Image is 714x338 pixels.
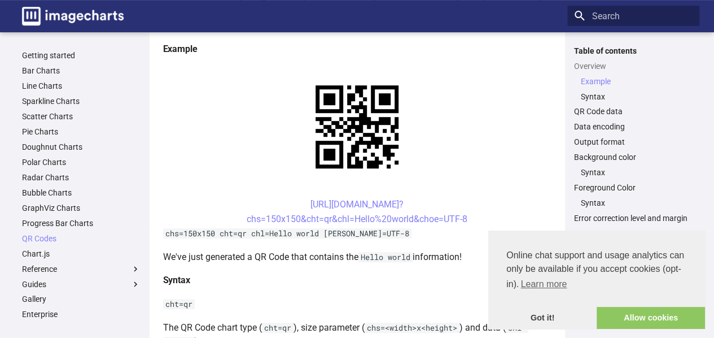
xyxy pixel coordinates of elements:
[22,66,141,76] a: Bar Charts
[488,307,597,330] a: dismiss cookie message
[22,279,141,289] label: Guides
[22,142,141,152] a: Doughnut Charts
[22,111,141,122] a: Scatter Charts
[574,152,693,162] a: Background color
[581,198,693,208] a: Syntax
[22,203,141,213] a: GraphViz Charts
[567,6,699,26] input: Search
[597,307,705,330] a: allow cookies
[163,299,195,309] code: cht=qr
[22,81,141,91] a: Line Charts
[22,50,141,60] a: Getting started
[574,76,693,102] nav: Overview
[163,273,551,288] h4: Syntax
[574,106,693,116] a: QR Code data
[506,249,687,293] span: Online chat support and usage analytics can only be available if you accept cookies (opt-in).
[22,264,141,274] label: Reference
[22,96,141,106] a: Sparkline Charts
[574,122,693,132] a: Data encoding
[574,183,693,193] a: Foreground Color
[22,172,141,183] a: Radar Charts
[581,76,693,86] a: Example
[365,323,459,333] code: chs=<width>x<height>
[567,46,699,56] label: Table of contents
[22,157,141,167] a: Polar Charts
[163,42,551,57] h4: Example
[22,294,141,304] a: Gallery
[247,199,467,224] a: [URL][DOMAIN_NAME]?chs=150x150&cht=qr&chl=Hello%20world&choe=UTF-8
[163,250,551,265] p: We've just generated a QR Code that contains the information!
[567,46,699,224] nav: Table of contents
[574,167,693,177] nav: Background color
[17,2,128,30] a: Image-Charts documentation
[581,92,693,102] a: Syntax
[488,231,705,329] div: cookieconsent
[22,218,141,228] a: Progress Bar Charts
[574,61,693,71] a: Overview
[22,249,141,259] a: Chart.js
[581,167,693,177] a: Syntax
[574,137,693,147] a: Output format
[22,188,141,198] a: Bubble Charts
[574,213,693,223] a: Error correction level and margin
[22,309,141,319] a: Enterprise
[262,323,294,333] code: cht=qr
[519,276,568,293] a: learn more about cookies
[22,233,141,244] a: QR Codes
[296,66,418,188] img: chart
[22,127,141,137] a: Pie Charts
[22,7,124,25] img: logo
[358,252,413,262] code: Hello world
[163,228,411,239] code: chs=150x150 cht=qr chl=Hello world [PERSON_NAME]=UTF-8
[574,198,693,208] nav: Foreground Color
